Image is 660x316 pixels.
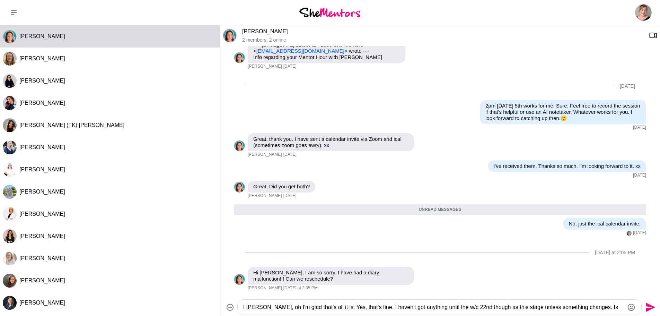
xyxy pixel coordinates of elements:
span: 🙂 [561,115,567,121]
span: [PERSON_NAME] [19,33,65,39]
span: [PERSON_NAME] [19,166,65,172]
div: Lily Rudolph [3,29,17,43]
div: Lorraine Hamilton [3,163,17,177]
img: C [3,185,17,199]
span: [PERSON_NAME] (TK) [PERSON_NAME] [19,122,124,128]
img: D [3,251,17,265]
img: L [234,140,245,151]
div: [DATE] at 2:05 PM [595,250,635,256]
p: 2 members , 2 online [242,37,643,43]
img: L [3,163,17,177]
div: Athena Daniels [3,140,17,154]
div: Lily Rudolph [234,181,245,193]
time: 2025-09-05T04:05:14.217Z [283,285,318,291]
img: M [3,229,17,243]
div: Deborah Daly [3,251,17,265]
div: Lily Rudolph [223,28,237,42]
img: A [3,140,17,154]
p: 2pm [DATE] 5th works for me. Sure. Feel free to record the session if that's helpful or use an AI... [485,103,641,121]
div: Kat Millar [3,207,17,221]
span: [PERSON_NAME] [19,233,65,239]
img: M [3,296,17,310]
time: 2025-08-25T23:32:26.518Z [633,125,646,130]
img: She Mentors Logo [299,8,360,17]
time: 2025-08-26T01:57:37.861Z [283,152,297,157]
div: Lily Rudolph [234,52,245,63]
textarea: Type your message [243,303,624,311]
img: Ruth Slade [635,4,652,21]
span: [PERSON_NAME] [248,152,282,157]
div: Ashleigh Charles [3,274,17,288]
div: Claudia Hofmaier [3,185,17,199]
span: [PERSON_NAME] [19,189,65,195]
div: Lily Rudolph [234,274,245,285]
span: [PERSON_NAME] [19,144,65,150]
img: L [3,29,17,43]
span: [PERSON_NAME] [19,255,65,261]
img: L [234,274,245,285]
img: A [3,274,17,288]
p: Hi [PERSON_NAME], I am so sorry. I have had a diary malfunction!!! Can we reschedule? [253,270,408,282]
img: L [626,231,632,236]
span: [PERSON_NAME] [19,78,65,84]
p: Great, Did you get both? [253,183,310,190]
time: 2025-08-26T06:52:34.734Z [633,230,646,236]
img: T [3,118,17,132]
img: K [3,207,17,221]
div: Lily Rudolph [626,231,632,236]
p: I've received them. Thanks so much. I'm looking forward to it. xx [493,163,641,169]
div: Meerah Tauqir [3,296,17,310]
span: [PERSON_NAME] [19,100,65,106]
div: Taliah-Kate (TK) Byron [3,118,17,132]
span: [PERSON_NAME] [19,211,65,217]
div: Kanak Kiran [3,74,17,88]
p: Info regarding your Mentor Hour with [PERSON_NAME] [253,54,400,60]
img: L [234,181,245,193]
span: [PERSON_NAME] [248,64,282,69]
div: Mariana Queiroz [3,229,17,243]
img: K [3,74,17,88]
span: [PERSON_NAME] [248,285,282,291]
button: Emoji picker [627,303,635,311]
div: Lily Rudolph [234,140,245,151]
time: 2025-08-26T02:59:00.523Z [283,193,297,199]
div: Richa Joshi [3,96,17,110]
button: Send [642,299,657,315]
a: [PERSON_NAME] [242,28,288,34]
img: R [3,96,17,110]
span: [PERSON_NAME] [248,193,282,199]
a: [EMAIL_ADDRESS][DOMAIN_NAME] [256,48,344,54]
div: [DATE] [620,83,635,89]
div: Tammy McCann [3,52,17,66]
span: [PERSON_NAME] [19,277,65,283]
span: [PERSON_NAME] [19,300,65,306]
div: Unread messages [234,204,646,215]
p: No, just the ical calendar invite. [569,221,641,227]
time: 2025-08-26T02:19:29.488Z [633,173,646,178]
time: 2025-08-25T04:37:43.939Z [283,64,297,69]
p: Great, thank you. I have sent a calendar invite via Zoom and ical (sometimes zoom goes awry). xx [253,136,408,148]
p: ---- [DATE][DATE] 11:30:42 +1000 She Mentors < > wrote --- [253,42,400,54]
img: L [234,52,245,63]
img: T [3,52,17,66]
span: [PERSON_NAME] [19,55,65,61]
img: L [223,28,237,42]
